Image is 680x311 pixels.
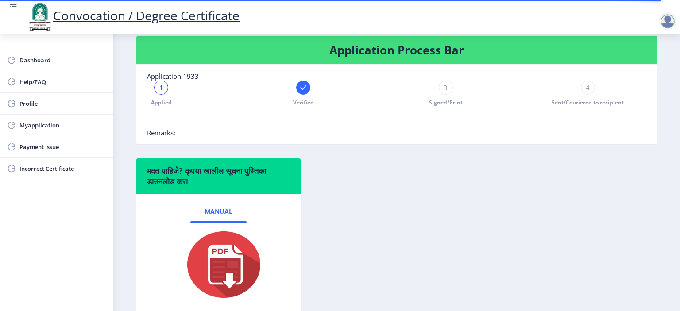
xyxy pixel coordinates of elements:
span: 4 [586,83,590,92]
h6: मदत पाहिजे? कृपया खालील सूचना पुस्तिका डाउनलोड करा [147,165,290,187]
span: Myapplication [19,120,106,131]
span: Verified [293,99,314,106]
span: Sent/Couriered to recipient [552,99,624,106]
a: Manual [190,201,247,222]
span: Payment issue [19,142,106,152]
span: 1 [159,83,163,92]
span: Remarks: [147,128,175,137]
span: Profile [19,98,106,109]
span: Manual [205,208,232,215]
img: logo [27,2,53,32]
img: pdf.png [174,229,263,300]
span: Dashboard [19,55,106,65]
span: Application:1933 [147,72,199,81]
span: Applied [151,99,172,106]
span: Help/FAQ [19,77,106,87]
span: Incorrect Certificate [19,163,106,174]
a: Convocation / Degree Certificate [27,7,240,24]
h4: Application Process Bar [147,43,646,57]
span: Signed/Print [429,99,463,106]
span: 3 [444,83,448,92]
